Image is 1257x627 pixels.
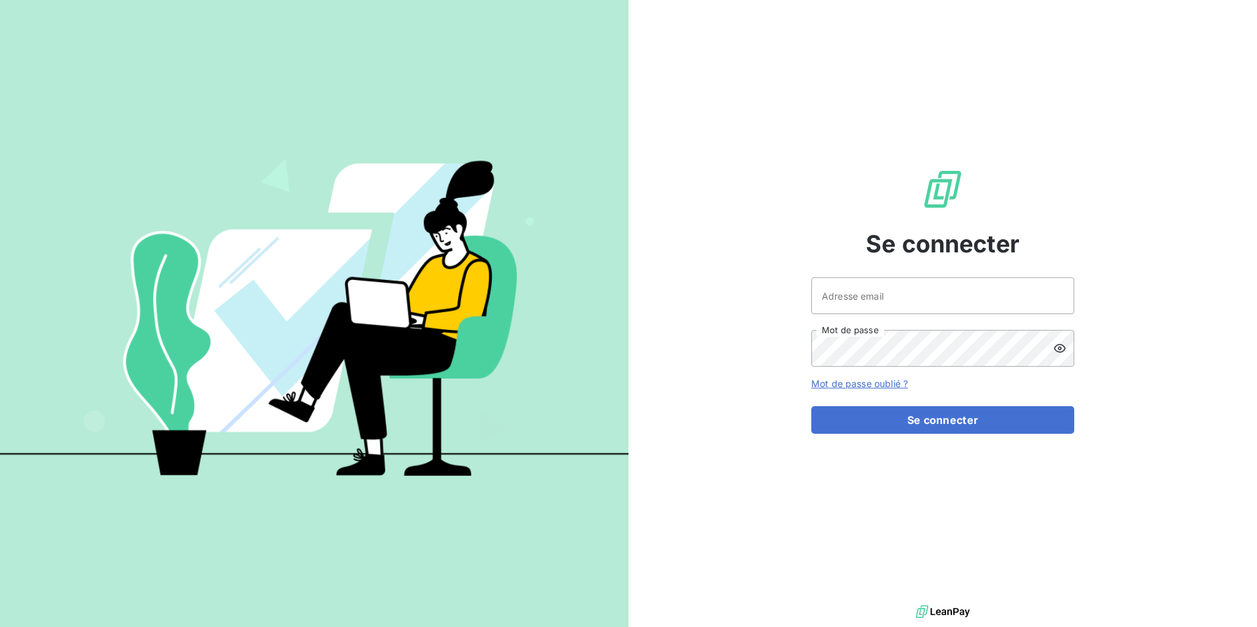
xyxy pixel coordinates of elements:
[866,226,1020,262] span: Se connecter
[811,406,1074,434] button: Se connecter
[922,168,964,210] img: Logo LeanPay
[916,602,970,622] img: logo
[811,277,1074,314] input: placeholder
[811,378,908,389] a: Mot de passe oublié ?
